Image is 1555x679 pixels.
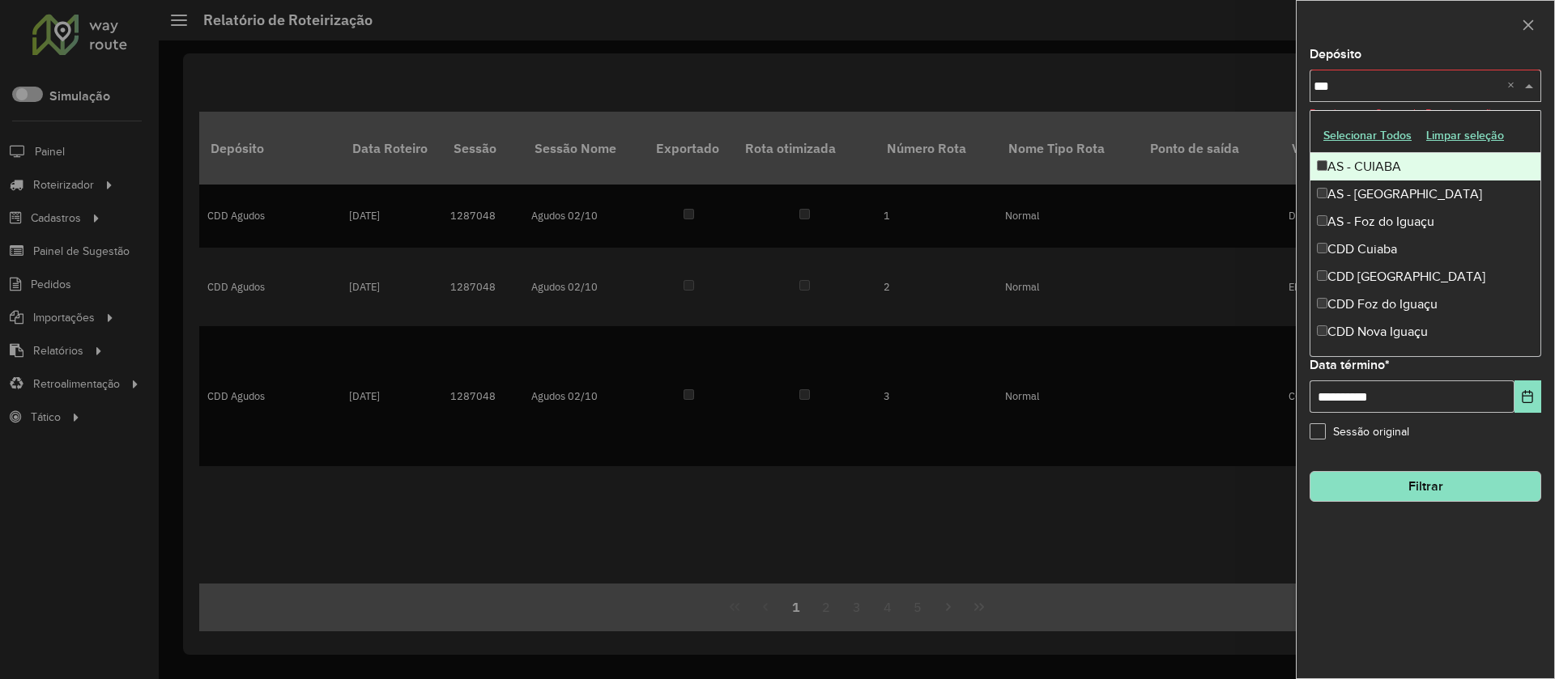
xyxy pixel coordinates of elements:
[1316,123,1419,148] button: Selecionar Todos
[1310,318,1540,346] div: CDD Nova Iguaçu
[1310,110,1541,357] ng-dropdown-panel: Options list
[1310,423,1409,440] label: Sessão original
[1310,208,1540,236] div: AS - Foz do Iguaçu
[1310,236,1540,263] div: CDD Cuiaba
[1507,76,1521,95] span: Clear all
[1310,45,1361,64] label: Depósito
[1310,471,1541,502] button: Filtrar
[1310,180,1540,208] div: AS - [GEOGRAPHIC_DATA]
[1419,123,1511,148] button: Limpar seleção
[1515,380,1541,413] button: Choose Date
[1310,153,1540,180] div: AS - CUIABA
[1310,263,1540,291] div: CDD [GEOGRAPHIC_DATA]
[1310,346,1540,373] div: CDI Macacu
[1310,108,1497,137] formly-validation-message: Depósito ou Grupo de Depósitos são obrigatórios
[1310,291,1540,318] div: CDD Foz do Iguaçu
[1310,355,1390,375] label: Data término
